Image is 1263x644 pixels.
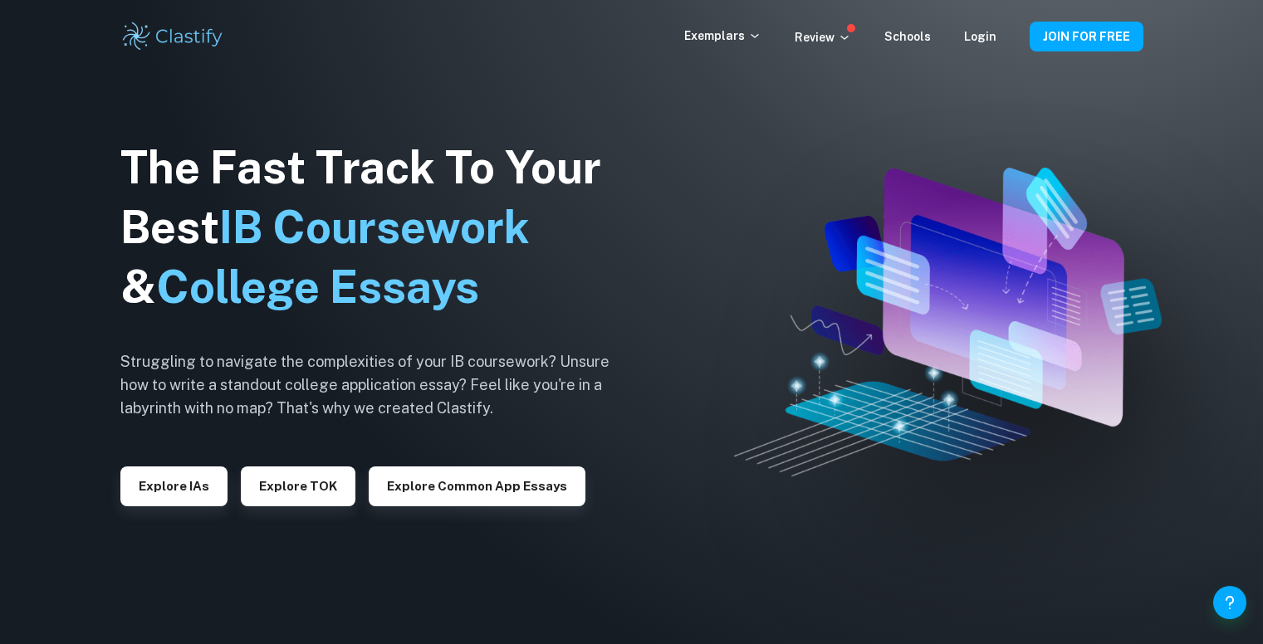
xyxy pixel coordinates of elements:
h1: The Fast Track To Your Best & [120,138,635,317]
a: Explore TOK [241,477,355,493]
span: IB Coursework [219,201,530,253]
a: Schools [884,30,931,43]
p: Exemplars [684,27,761,45]
button: Help and Feedback [1213,586,1246,619]
h6: Struggling to navigate the complexities of your IB coursework? Unsure how to write a standout col... [120,350,635,420]
img: Clastify logo [120,20,226,53]
span: College Essays [156,261,479,313]
button: Explore IAs [120,466,228,506]
a: Login [964,30,996,43]
button: Explore Common App essays [369,466,585,506]
a: Explore Common App essays [369,477,585,493]
a: Explore IAs [120,477,228,493]
p: Review [795,28,851,46]
button: JOIN FOR FREE [1030,22,1143,51]
img: Clastify hero [734,168,1162,476]
button: Explore TOK [241,466,355,506]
